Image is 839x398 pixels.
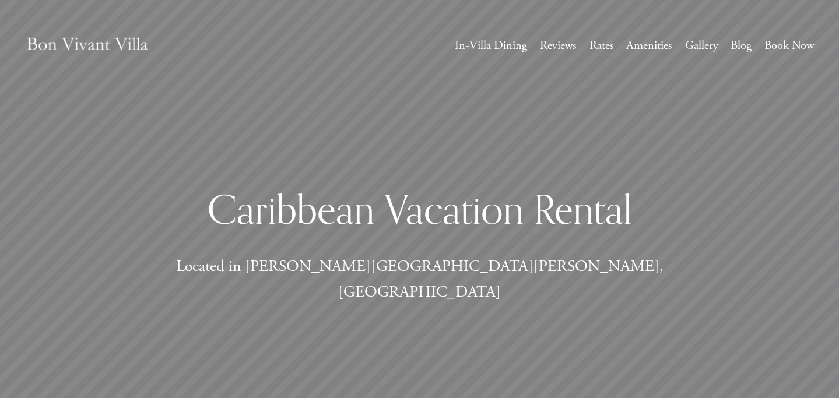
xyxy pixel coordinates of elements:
[540,35,577,57] a: Reviews
[626,35,672,57] a: Amenities
[25,25,149,66] img: Caribbean Vacation Rental | Bon Vivant Villa
[455,35,527,57] a: In-Villa Dining
[685,35,718,57] a: Gallery
[589,35,614,57] a: Rates
[125,254,715,305] p: Located in [PERSON_NAME][GEOGRAPHIC_DATA][PERSON_NAME], [GEOGRAPHIC_DATA]
[731,35,752,57] a: Blog
[764,35,814,57] a: Book Now
[125,185,715,234] h1: Caribbean Vacation Rental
